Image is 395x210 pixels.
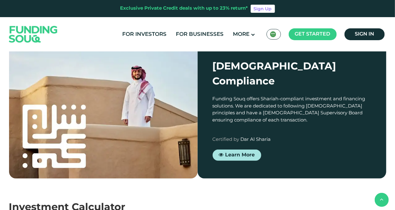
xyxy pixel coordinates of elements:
[241,137,271,142] span: Dar Al Sharia
[3,19,64,50] img: Logo
[213,60,371,89] div: [DEMOGRAPHIC_DATA] Compliance
[175,29,225,40] a: For Businesses
[121,29,168,40] a: For Investors
[213,137,239,142] span: Certified by
[225,152,255,157] span: Learn More
[251,5,275,13] a: Sign Up
[213,149,261,160] a: Learn More
[9,45,198,179] img: shariah-img
[213,96,371,124] div: Funding Souq offers Shariah-compliant investment and financing solutions. We are dedicated to fol...
[375,193,389,207] button: back
[233,32,250,37] span: More
[355,32,374,36] span: Sign in
[344,28,385,40] a: Sign in
[295,32,330,36] span: Get started
[120,5,248,12] div: Exclusive Private Credit deals with up to 23% return*
[270,31,276,37] img: SA Flag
